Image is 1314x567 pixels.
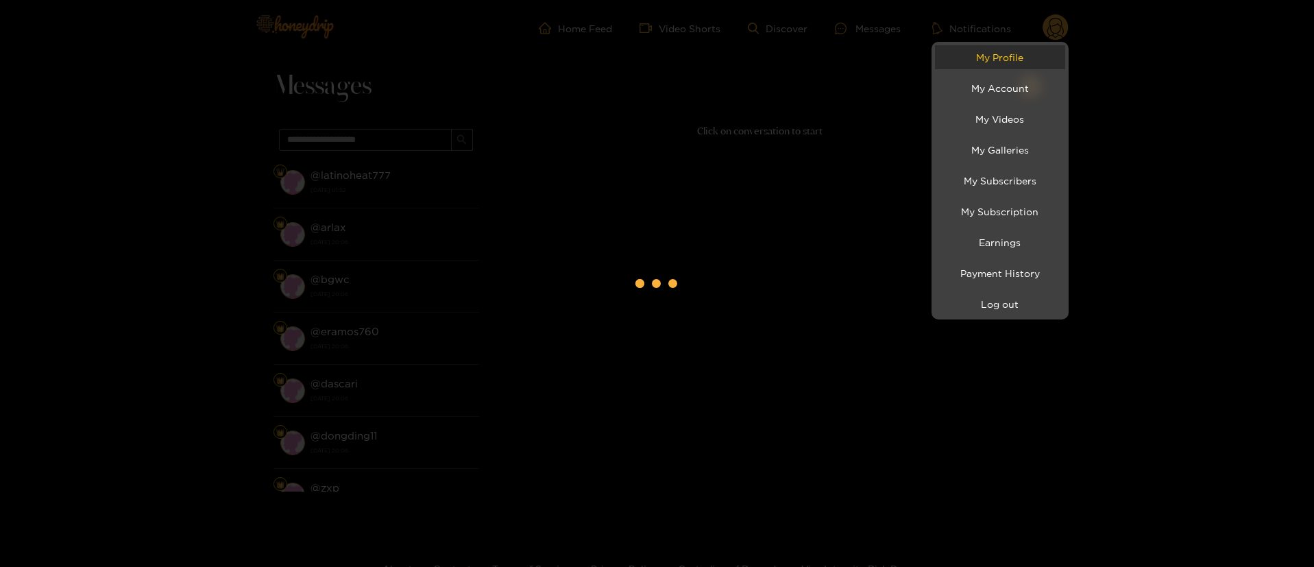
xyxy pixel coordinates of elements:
a: My Account [935,76,1065,100]
a: My Subscribers [935,169,1065,193]
a: Payment History [935,261,1065,285]
button: Log out [935,292,1065,316]
a: My Galleries [935,138,1065,162]
a: My Videos [935,107,1065,131]
a: My Subscription [935,200,1065,224]
a: My Profile [935,45,1065,69]
a: Earnings [935,230,1065,254]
